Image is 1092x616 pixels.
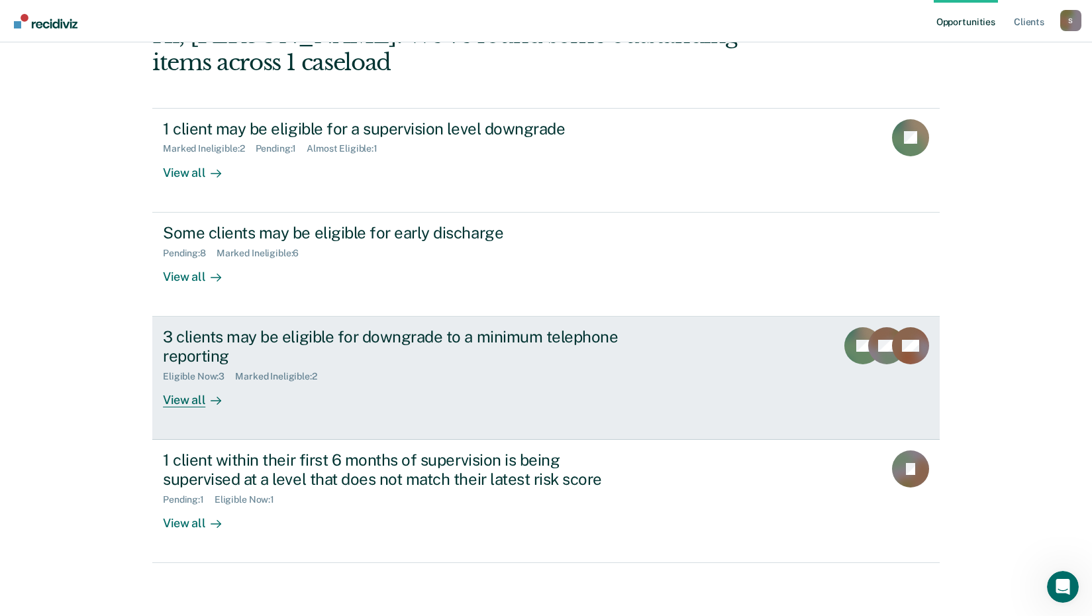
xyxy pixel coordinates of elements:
[163,143,255,154] div: Marked Ineligible : 2
[14,14,77,28] img: Recidiviz
[215,494,285,505] div: Eligible Now : 1
[163,154,237,180] div: View all
[1047,571,1079,603] iframe: Intercom live chat
[152,213,940,317] a: Some clients may be eligible for early dischargePending:8Marked Ineligible:6View all
[163,119,628,138] div: 1 client may be eligible for a supervision level downgrade
[163,248,217,259] div: Pending : 8
[163,505,237,531] div: View all
[163,327,628,366] div: 3 clients may be eligible for downgrade to a minimum telephone reporting
[152,317,940,440] a: 3 clients may be eligible for downgrade to a minimum telephone reportingEligible Now:3Marked Inel...
[163,382,237,407] div: View all
[235,371,327,382] div: Marked Ineligible : 2
[152,108,940,213] a: 1 client may be eligible for a supervision level downgradeMarked Ineligible:2Pending:1Almost Elig...
[163,223,628,242] div: Some clients may be eligible for early discharge
[163,371,235,382] div: Eligible Now : 3
[307,143,388,154] div: Almost Eligible : 1
[152,440,940,563] a: 1 client within their first 6 months of supervision is being supervised at a level that does not ...
[163,494,215,505] div: Pending : 1
[1060,10,1081,31] div: S
[163,258,237,284] div: View all
[217,248,309,259] div: Marked Ineligible : 6
[152,22,782,76] div: Hi, [PERSON_NAME]. We’ve found some outstanding items across 1 caseload
[163,450,628,489] div: 1 client within their first 6 months of supervision is being supervised at a level that does not ...
[1060,10,1081,31] button: Profile dropdown button
[256,143,307,154] div: Pending : 1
